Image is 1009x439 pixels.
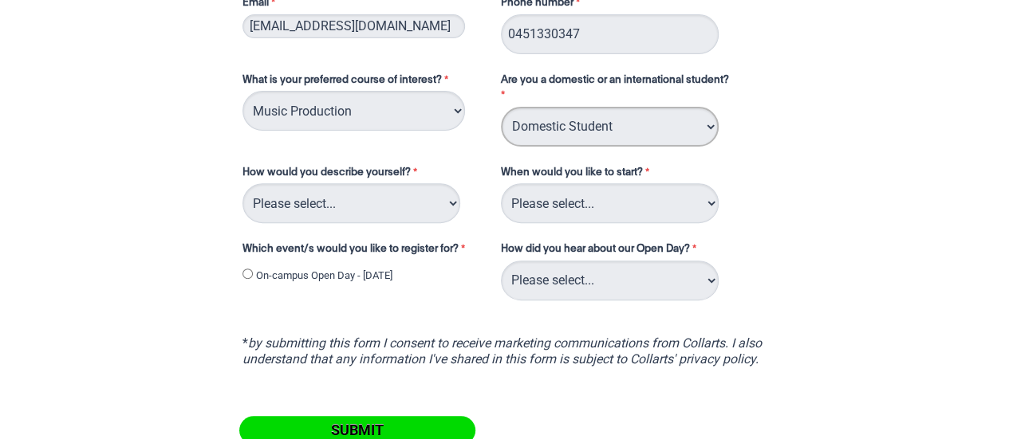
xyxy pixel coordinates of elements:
[242,241,485,261] label: Which event/s would you like to register for?
[242,165,485,184] label: How would you describe yourself?
[501,183,719,223] select: When would you like to start?
[242,91,465,131] select: What is your preferred course of interest?
[501,14,719,54] input: Phone number
[242,14,465,38] input: Email
[242,73,485,92] label: What is your preferred course of interest?
[242,335,762,366] i: by submitting this form I consent to receive marketing communications from Collarts. I also under...
[501,241,700,261] label: How did you hear about our Open Day?
[256,268,392,284] label: On-campus Open Day - [DATE]
[242,183,460,223] select: How would you describe yourself?
[501,107,719,147] select: Are you a domestic or an international student?
[501,75,729,85] span: Are you a domestic or an international student?
[501,261,719,300] select: How did you hear about our Open Day?
[501,165,755,184] label: When would you like to start?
